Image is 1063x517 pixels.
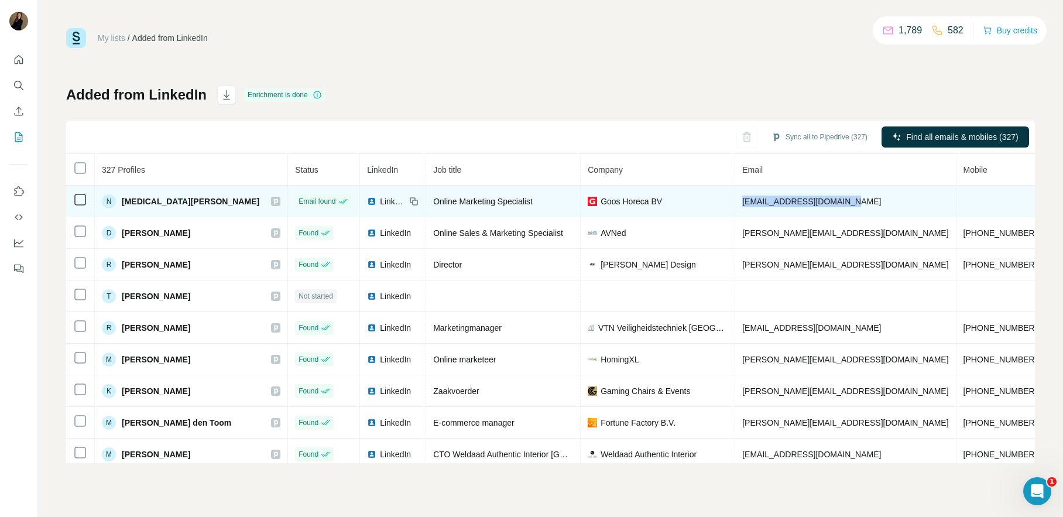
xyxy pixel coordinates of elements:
[433,260,462,269] span: Director
[1047,477,1057,487] span: 1
[122,290,190,302] span: [PERSON_NAME]
[588,418,597,427] img: company-logo
[742,418,948,427] span: [PERSON_NAME][EMAIL_ADDRESS][DOMAIN_NAME]
[9,75,28,96] button: Search
[433,450,636,459] span: CTO Weldaad Authentic Interior [GEOGRAPHIC_DATA]
[9,258,28,279] button: Feedback
[963,418,1037,427] span: [PHONE_NUMBER]
[122,385,190,397] span: [PERSON_NAME]
[66,85,207,104] h1: Added from LinkedIn
[906,131,1018,143] span: Find all emails & mobiles (327)
[433,197,533,206] span: Online Marketing Specialist
[98,33,125,43] a: My lists
[9,207,28,228] button: Use Surfe API
[433,386,479,396] span: Zaakvoerder
[380,259,411,271] span: LinkedIn
[742,386,948,396] span: [PERSON_NAME][EMAIL_ADDRESS][DOMAIN_NAME]
[122,227,190,239] span: [PERSON_NAME]
[102,447,116,461] div: M
[299,354,318,365] span: Found
[963,165,987,174] span: Mobile
[299,323,318,333] span: Found
[588,260,597,269] img: company-logo
[601,259,696,271] span: [PERSON_NAME] Design
[367,292,376,301] img: LinkedIn logo
[433,418,515,427] span: E-commerce manager
[433,355,496,364] span: Online marketeer
[66,28,86,48] img: Surfe Logo
[742,165,763,174] span: Email
[601,354,639,365] span: HomingXL
[122,259,190,271] span: [PERSON_NAME]
[122,448,190,460] span: [PERSON_NAME]
[122,196,259,207] span: [MEDICAL_DATA][PERSON_NAME]
[742,450,881,459] span: [EMAIL_ADDRESS][DOMAIN_NAME]
[433,165,461,174] span: Job title
[588,386,597,396] img: company-logo
[899,23,922,37] p: 1,789
[132,32,208,44] div: Added from LinkedIn
[299,196,335,207] span: Email found
[9,126,28,148] button: My lists
[601,448,697,460] span: Weldaad Authentic Interior
[367,197,376,206] img: LinkedIn logo
[380,448,411,460] span: LinkedIn
[763,128,876,146] button: Sync all to Pipedrive (327)
[983,22,1037,39] button: Buy credits
[367,323,376,333] img: LinkedIn logo
[102,258,116,272] div: R
[588,355,597,364] img: company-logo
[963,323,1037,333] span: [PHONE_NUMBER]
[380,417,411,429] span: LinkedIn
[380,196,406,207] span: LinkedIn
[299,291,333,302] span: Not started
[588,197,597,206] img: company-logo
[380,290,411,302] span: LinkedIn
[367,165,398,174] span: LinkedIn
[128,32,130,44] li: /
[9,101,28,122] button: Enrich CSV
[433,228,563,238] span: Online Sales & Marketing Specialist
[963,450,1037,459] span: [PHONE_NUMBER]
[367,418,376,427] img: LinkedIn logo
[299,417,318,428] span: Found
[742,323,881,333] span: [EMAIL_ADDRESS][DOMAIN_NAME]
[122,417,231,429] span: [PERSON_NAME] den Toom
[963,355,1037,364] span: [PHONE_NUMBER]
[9,232,28,254] button: Dashboard
[367,386,376,396] img: LinkedIn logo
[367,228,376,238] img: LinkedIn logo
[299,259,318,270] span: Found
[948,23,963,37] p: 582
[102,289,116,303] div: T
[367,260,376,269] img: LinkedIn logo
[102,384,116,398] div: K
[598,322,728,334] span: VTN Veiligheidstechniek [GEOGRAPHIC_DATA]
[742,260,948,269] span: [PERSON_NAME][EMAIL_ADDRESS][DOMAIN_NAME]
[963,260,1037,269] span: [PHONE_NUMBER]
[367,355,376,364] img: LinkedIn logo
[380,385,411,397] span: LinkedIn
[102,352,116,367] div: M
[380,227,411,239] span: LinkedIn
[1023,477,1051,505] iframe: Intercom live chat
[122,322,190,334] span: [PERSON_NAME]
[367,450,376,459] img: LinkedIn logo
[882,126,1029,148] button: Find all emails & mobiles (327)
[122,354,190,365] span: [PERSON_NAME]
[601,227,626,239] span: AVNed
[963,228,1037,238] span: [PHONE_NUMBER]
[588,228,597,238] img: company-logo
[299,449,318,460] span: Found
[601,385,690,397] span: Gaming Chairs & Events
[102,226,116,240] div: D
[963,386,1037,396] span: [PHONE_NUMBER]
[244,88,325,102] div: Enrichment is done
[299,386,318,396] span: Found
[9,181,28,202] button: Use Surfe on LinkedIn
[601,417,675,429] span: Fortune Factory B.V.
[742,228,948,238] span: [PERSON_NAME][EMAIL_ADDRESS][DOMAIN_NAME]
[102,321,116,335] div: R
[102,416,116,430] div: M
[380,322,411,334] span: LinkedIn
